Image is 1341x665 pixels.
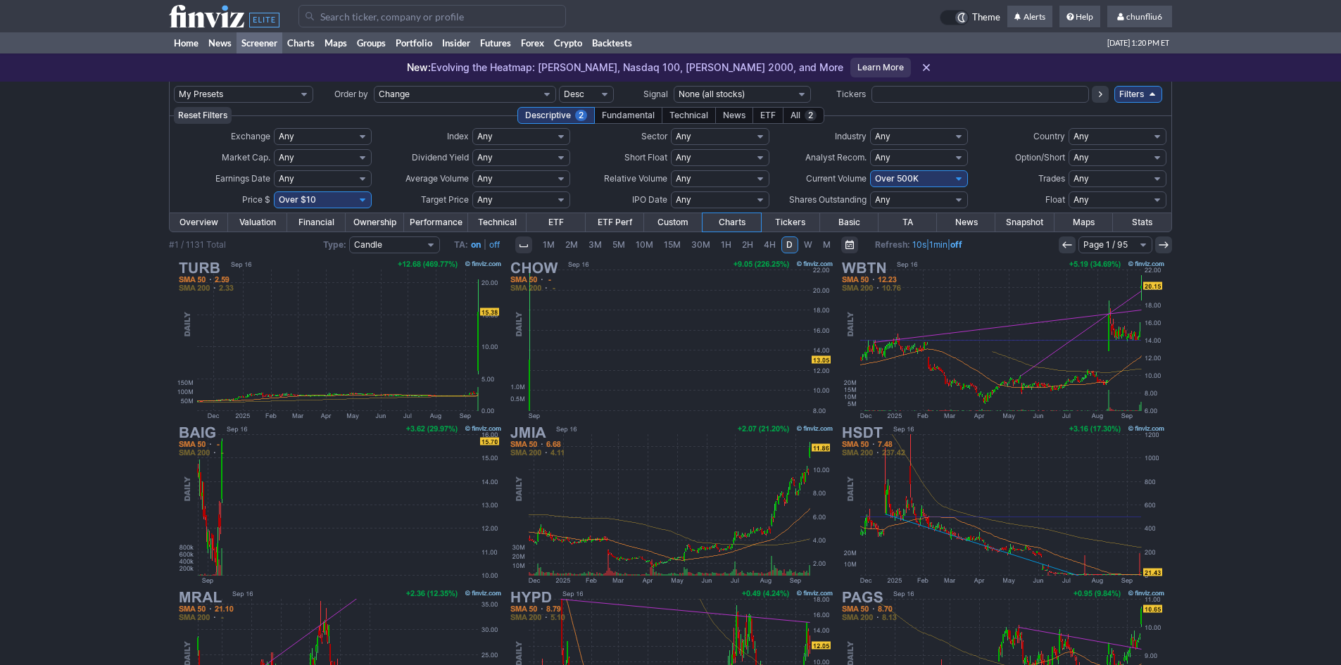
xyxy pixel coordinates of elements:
[484,239,486,250] span: |
[1045,194,1065,205] span: Float
[806,173,867,184] span: Current Volume
[686,236,715,253] a: 30M
[287,213,346,232] a: Financial
[228,213,287,232] a: Valuation
[664,239,681,250] span: 15M
[879,213,937,232] a: TA
[421,194,469,205] span: Target Price
[612,239,625,250] span: 5M
[575,110,587,121] span: 2
[1107,6,1172,28] a: chunfliu6
[169,238,226,252] div: #1 / 1131 Total
[1114,86,1162,103] a: Filters
[222,152,270,163] span: Market Cap.
[1015,152,1065,163] span: Option/Short
[242,194,270,205] span: Price $
[203,32,237,53] a: News
[588,239,602,250] span: 3M
[805,110,817,121] span: 2
[527,213,585,232] a: ETF
[1033,131,1065,141] span: Country
[175,258,504,422] img: TURB - Turbo Energy S.A. ADR - Stock Price Chart
[753,107,783,124] div: ETF
[643,89,668,99] span: Signal
[391,32,437,53] a: Portfolio
[691,239,710,250] span: 30M
[407,61,843,75] p: Evolving the Heatmap: [PERSON_NAME], Nasdaq 100, [PERSON_NAME] 2000, and More
[805,152,867,163] span: Analyst Recom.
[929,239,947,250] a: 1min
[515,236,532,253] button: Interval
[836,89,866,99] span: Tickers
[1007,6,1052,28] a: Alerts
[721,239,731,250] span: 1H
[703,213,761,232] a: Charts
[323,239,346,250] b: Type:
[352,32,391,53] a: Groups
[604,173,667,184] span: Relative Volume
[835,131,867,141] span: Industry
[820,213,879,232] a: Basic
[818,236,836,253] a: M
[804,239,812,250] span: W
[175,422,504,587] img: BAIG - Leverage Shares 2X Long BBAI Daily ETF - Stock Price Chart
[716,236,736,253] a: 1H
[1054,213,1113,232] a: Maps
[786,239,793,250] span: D
[404,213,468,232] a: Performance
[631,236,658,253] a: 10M
[565,239,578,250] span: 2M
[838,422,1167,587] img: HSDT - Helius Medical Technologies Inc - Stock Price Chart
[761,213,819,232] a: Tickers
[282,32,320,53] a: Charts
[759,236,781,253] a: 4H
[940,10,1000,25] a: Theme
[407,61,431,73] span: New:
[641,131,667,141] span: Sector
[1059,6,1100,28] a: Help
[624,152,667,163] span: Short Float
[516,32,549,53] a: Forex
[215,173,270,184] span: Earnings Date
[1038,173,1065,184] span: Trades
[972,10,1000,25] span: Theme
[543,239,555,250] span: 1M
[789,194,867,205] span: Shares Outstanding
[823,239,831,250] span: M
[715,107,753,124] div: News
[169,32,203,53] a: Home
[587,32,637,53] a: Backtests
[468,213,527,232] a: Technical
[937,213,995,232] a: News
[1113,213,1171,232] a: Stats
[320,32,352,53] a: Maps
[850,58,911,77] a: Learn More
[594,107,662,124] div: Fundamental
[170,213,228,232] a: Overview
[764,239,776,250] span: 4H
[644,213,703,232] a: Custom
[875,238,962,252] span: | |
[607,236,630,253] a: 5M
[231,131,270,141] span: Exchange
[334,89,368,99] span: Order by
[875,239,910,250] b: Refresh:
[412,152,469,163] span: Dividend Yield
[346,213,404,232] a: Ownership
[549,32,587,53] a: Crypto
[742,239,753,250] span: 2H
[995,213,1054,232] a: Snapshot
[471,239,481,250] a: on
[489,239,500,250] a: off
[506,422,836,587] img: JMIA - Jumia Technologies Ag ADR - Stock Price Chart
[437,32,475,53] a: Insider
[783,107,824,124] div: All
[538,236,560,253] a: 1M
[560,236,583,253] a: 2M
[405,173,469,184] span: Average Volume
[799,236,817,253] a: W
[237,32,282,53] a: Screener
[662,107,716,124] div: Technical
[454,239,468,250] b: TA:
